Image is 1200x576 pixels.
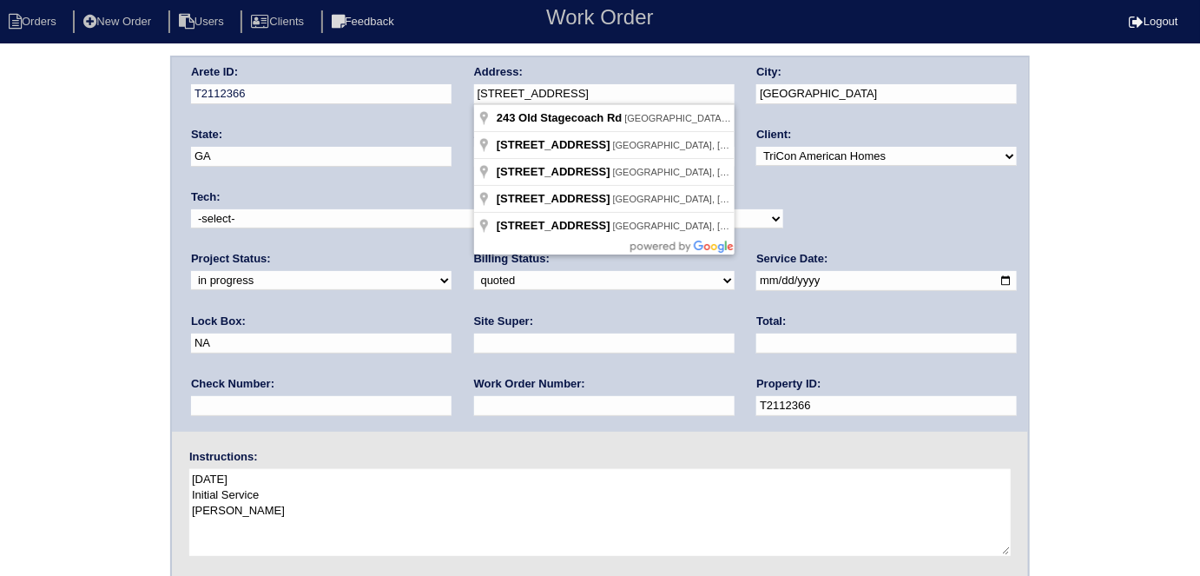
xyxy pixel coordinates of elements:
[321,10,408,34] li: Feedback
[474,64,523,80] label: Address:
[191,376,274,392] label: Check Number:
[497,111,516,124] span: 243
[756,376,821,392] label: Property ID:
[191,127,222,142] label: State:
[756,64,781,80] label: City:
[73,10,165,34] li: New Order
[613,167,922,177] span: [GEOGRAPHIC_DATA], [GEOGRAPHIC_DATA], [GEOGRAPHIC_DATA]
[191,314,246,329] label: Lock Box:
[241,10,318,34] li: Clients
[189,449,258,465] label: Instructions:
[497,219,610,232] span: [STREET_ADDRESS]
[613,140,922,150] span: [GEOGRAPHIC_DATA], [GEOGRAPHIC_DATA], [GEOGRAPHIC_DATA]
[497,165,610,178] span: [STREET_ADDRESS]
[474,314,534,329] label: Site Super:
[756,314,786,329] label: Total:
[241,15,318,28] a: Clients
[191,64,238,80] label: Arete ID:
[497,192,610,205] span: [STREET_ADDRESS]
[474,376,585,392] label: Work Order Number:
[756,251,827,267] label: Service Date:
[613,194,922,204] span: [GEOGRAPHIC_DATA], [GEOGRAPHIC_DATA], [GEOGRAPHIC_DATA]
[168,10,238,34] li: Users
[191,251,271,267] label: Project Status:
[756,127,791,142] label: Client:
[73,15,165,28] a: New Order
[625,113,934,123] span: [GEOGRAPHIC_DATA], [GEOGRAPHIC_DATA], [GEOGRAPHIC_DATA]
[474,251,550,267] label: Billing Status:
[613,221,922,231] span: [GEOGRAPHIC_DATA], [GEOGRAPHIC_DATA], [GEOGRAPHIC_DATA]
[518,111,622,124] span: Old Stagecoach Rd
[497,138,610,151] span: [STREET_ADDRESS]
[168,15,238,28] a: Users
[191,189,221,205] label: Tech:
[474,84,735,104] input: Enter a location
[1129,15,1178,28] a: Logout
[189,469,1011,556] textarea: [DATE] Initial Service [PERSON_NAME]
